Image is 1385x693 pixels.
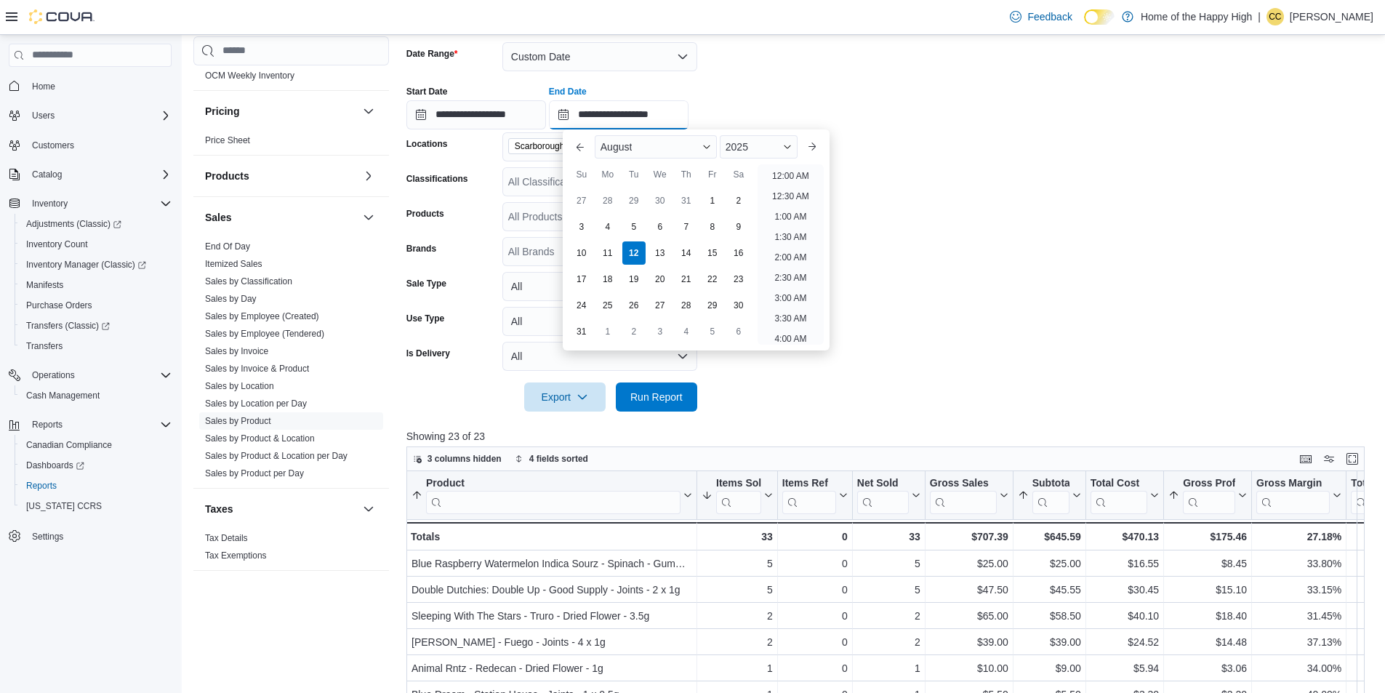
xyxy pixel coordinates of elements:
[768,269,812,287] li: 2:30 AM
[524,382,606,412] button: Export
[1256,555,1341,572] div: 33.80%
[782,528,848,545] div: 0
[1256,476,1341,513] button: Gross Margin
[26,366,172,384] span: Operations
[426,476,681,513] div: Product
[15,496,177,516] button: [US_STATE] CCRS
[675,163,698,186] div: Th
[533,382,597,412] span: Export
[768,249,812,266] li: 2:00 AM
[1027,9,1072,24] span: Feedback
[720,135,798,159] div: Button. Open the year selector. 2025 is currently selected.
[570,189,593,212] div: day-27
[20,477,63,494] a: Reports
[205,71,294,81] a: OCM Weekly Inventory
[15,476,177,496] button: Reports
[649,241,672,265] div: day-13
[701,320,724,343] div: day-5
[407,450,507,468] button: 3 columns hidden
[406,48,458,60] label: Date Range
[205,502,233,516] h3: Taxes
[1032,476,1069,513] div: Subtotal
[766,188,815,205] li: 12:30 AM
[3,76,177,97] button: Home
[205,169,249,183] h3: Products
[205,169,357,183] button: Products
[768,208,812,225] li: 1:00 AM
[782,555,848,572] div: 0
[205,329,324,339] a: Sales by Employee (Tendered)
[1344,450,1361,468] button: Enter fullscreen
[205,398,307,409] span: Sales by Location per Day
[26,526,172,545] span: Settings
[930,607,1008,625] div: $65.00
[1004,2,1077,31] a: Feedback
[406,348,450,359] label: Is Delivery
[1018,555,1081,572] div: $25.00
[570,163,593,186] div: Su
[20,457,172,474] span: Dashboards
[205,468,304,478] a: Sales by Product per Day
[20,236,172,253] span: Inventory Count
[20,457,90,474] a: Dashboards
[20,387,105,404] a: Cash Management
[406,173,468,185] label: Classifications
[26,340,63,352] span: Transfers
[15,455,177,476] a: Dashboards
[26,320,110,332] span: Transfers (Classic)
[360,103,377,120] button: Pricing
[596,320,619,343] div: day-1
[26,500,102,512] span: [US_STATE] CCRS
[26,107,60,124] button: Users
[15,385,177,406] button: Cash Management
[502,272,697,301] button: All
[3,525,177,546] button: Settings
[406,313,444,324] label: Use Type
[26,166,68,183] button: Catalog
[622,215,646,239] div: day-5
[1256,528,1341,545] div: 27.18%
[502,342,697,371] button: All
[857,476,920,513] button: Net Sold
[930,476,1008,513] button: Gross Sales
[701,163,724,186] div: Fr
[622,241,646,265] div: day-12
[1320,450,1338,468] button: Display options
[601,141,633,153] span: August
[9,70,172,585] nav: Complex example
[205,533,248,543] a: Tax Details
[20,337,68,355] a: Transfers
[32,369,75,381] span: Operations
[1258,8,1261,25] p: |
[32,531,63,542] span: Settings
[1091,476,1147,513] div: Total Cost
[726,141,748,153] span: 2025
[649,163,672,186] div: We
[20,215,172,233] span: Adjustments (Classic)
[1091,555,1159,572] div: $16.55
[649,294,672,317] div: day-27
[716,476,761,490] div: Items Sold
[205,259,262,269] a: Itemized Sales
[20,215,127,233] a: Adjustments (Classic)
[406,429,1375,444] p: Showing 23 of 23
[26,439,112,451] span: Canadian Compliance
[596,294,619,317] div: day-25
[26,218,121,230] span: Adjustments (Classic)
[596,189,619,212] div: day-28
[1018,581,1081,598] div: $45.55
[205,258,262,270] span: Itemized Sales
[193,67,389,90] div: OCM
[701,215,724,239] div: day-8
[205,210,357,225] button: Sales
[426,476,681,490] div: Product
[1168,476,1247,513] button: Gross Profit
[26,366,81,384] button: Operations
[782,607,848,625] div: 0
[20,236,94,253] a: Inventory Count
[630,390,683,404] span: Run Report
[930,555,1008,572] div: $25.00
[412,607,692,625] div: Sleeping With The Stars - Truro - Dried Flower - 3.5g
[768,330,812,348] li: 4:00 AM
